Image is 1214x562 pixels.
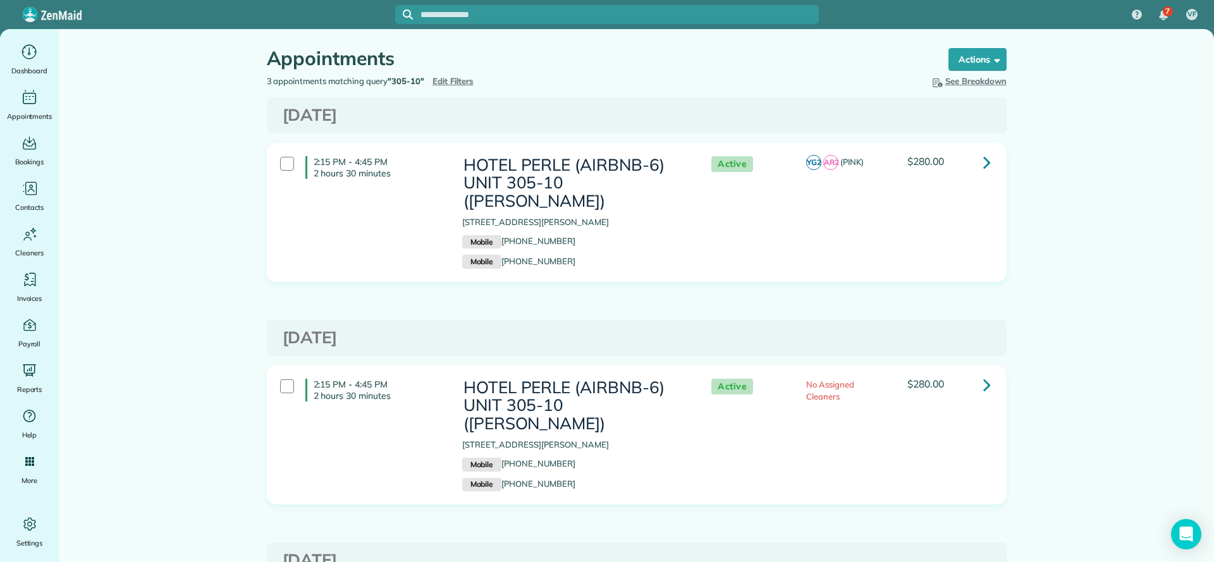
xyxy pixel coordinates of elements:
h3: HOTEL PERLE (AIRBNB-6) UNIT 305-10 ([PERSON_NAME]) [462,156,686,211]
span: Active [711,156,753,172]
span: Dashboard [11,64,47,77]
span: Reports [17,383,42,396]
a: Contacts [5,178,54,214]
a: Cleaners [5,224,54,259]
a: Appointments [5,87,54,123]
a: Mobile[PHONE_NUMBER] [462,236,575,246]
a: Bookings [5,133,54,168]
span: Help [22,429,37,441]
button: Focus search [395,9,413,20]
span: $280.00 [907,155,944,168]
a: Dashboard [5,42,54,77]
button: See Breakdown [930,75,1007,88]
span: No Assigned Cleaners [806,379,854,402]
a: Invoices [5,269,54,305]
button: Actions [948,48,1007,71]
a: Mobile[PHONE_NUMBER] [462,479,575,489]
a: Edit Filters [432,76,474,86]
div: 7 unread notifications [1150,1,1177,29]
small: Mobile [462,458,501,472]
div: 3 appointments matching query [257,75,637,88]
a: Settings [5,514,54,549]
a: Payroll [5,315,54,350]
svg: Focus search [403,9,413,20]
span: Cleaners [15,247,44,259]
span: Active [711,379,753,394]
h3: HOTEL PERLE (AIRBNB-6) UNIT 305-10 ([PERSON_NAME]) [462,379,686,433]
h3: [DATE] [283,329,991,347]
h3: [DATE] [283,106,991,125]
span: (PINK) [840,157,864,167]
h1: Appointments [267,48,924,69]
span: AR2 [823,155,838,170]
span: Settings [16,537,43,549]
p: [STREET_ADDRESS][PERSON_NAME] [462,216,686,229]
h4: 2:15 PM - 4:45 PM [305,156,443,179]
p: 2 hours 30 minutes [314,390,443,401]
h4: 2:15 PM - 4:45 PM [305,379,443,401]
a: Mobile[PHONE_NUMBER] [462,458,575,468]
small: Mobile [462,235,501,249]
span: 7 [1165,6,1170,16]
a: Help [5,406,54,441]
span: Contacts [15,201,44,214]
a: Mobile[PHONE_NUMBER] [462,256,575,266]
span: Bookings [15,156,44,168]
small: Mobile [462,255,501,269]
strong: "305-10" [388,76,424,86]
span: YG2 [806,155,821,170]
div: Open Intercom Messenger [1171,519,1201,549]
p: 2 hours 30 minutes [314,168,443,179]
span: Payroll [18,338,41,350]
a: Reports [5,360,54,396]
span: Invoices [17,292,42,305]
span: $280.00 [907,377,944,390]
span: VF [1187,9,1196,20]
small: Mobile [462,478,501,492]
p: [STREET_ADDRESS][PERSON_NAME] [462,439,686,451]
span: More [21,474,37,487]
span: Appointments [7,110,52,123]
